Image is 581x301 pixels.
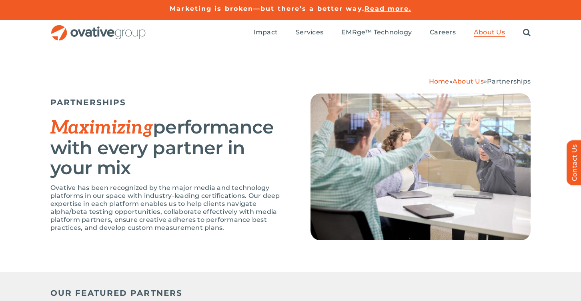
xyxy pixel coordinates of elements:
[429,78,531,85] span: » »
[430,28,456,36] span: Careers
[296,28,323,37] a: Services
[341,28,412,36] span: EMRge™ Technology
[365,5,411,12] a: Read more.
[430,28,456,37] a: Careers
[50,117,290,178] h2: performance with every partner in your mix
[296,28,323,36] span: Services
[50,98,290,107] h5: PARTNERSHIPS
[50,117,153,139] em: Maximizing
[50,24,146,32] a: OG_Full_horizontal_RGB
[50,184,290,232] p: Ovative has been recognized by the major media and technology platforms in our space with industr...
[254,28,278,36] span: Impact
[487,78,531,85] span: Partnerships
[50,288,531,298] h5: OUR FEATURED PARTNERS
[254,28,278,37] a: Impact
[254,20,531,46] nav: Menu
[429,78,449,85] a: Home
[474,28,505,36] span: About Us
[453,78,484,85] a: About Us
[311,94,531,240] img: Careers Collage 8
[474,28,505,37] a: About Us
[523,28,531,37] a: Search
[341,28,412,37] a: EMRge™ Technology
[170,5,365,12] a: Marketing is broken—but there’s a better way.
